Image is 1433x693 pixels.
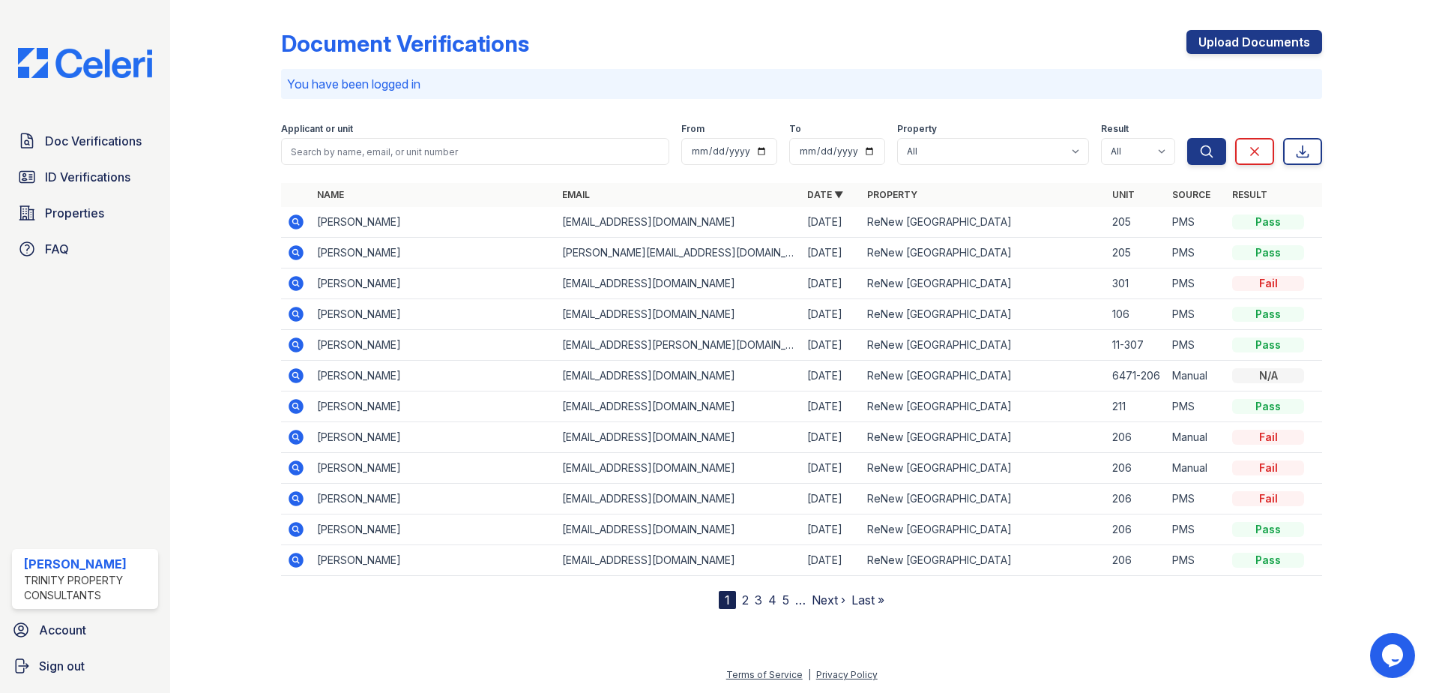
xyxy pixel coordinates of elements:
td: Manual [1166,422,1226,453]
td: [PERSON_NAME] [311,422,556,453]
span: Properties [45,204,104,222]
a: Properties [12,198,158,228]
td: [EMAIL_ADDRESS][DOMAIN_NAME] [556,422,801,453]
a: ID Verifications [12,162,158,192]
div: Trinity Property Consultants [24,573,152,603]
p: You have been logged in [287,75,1316,93]
a: Property [867,189,917,200]
div: Pass [1232,522,1304,537]
label: To [789,123,801,135]
a: 4 [768,592,776,607]
div: Fail [1232,491,1304,506]
span: Doc Verifications [45,132,142,150]
div: Pass [1232,337,1304,352]
td: [PERSON_NAME] [311,484,556,514]
td: ReNew [GEOGRAPHIC_DATA] [861,268,1106,299]
div: Pass [1232,307,1304,322]
td: PMS [1166,391,1226,422]
td: PMS [1166,330,1226,361]
td: [EMAIL_ADDRESS][DOMAIN_NAME] [556,299,801,330]
td: [EMAIL_ADDRESS][DOMAIN_NAME] [556,207,801,238]
div: Pass [1232,399,1304,414]
td: [DATE] [801,453,861,484]
td: ReNew [GEOGRAPHIC_DATA] [861,361,1106,391]
div: Fail [1232,430,1304,445]
td: ReNew [GEOGRAPHIC_DATA] [861,330,1106,361]
td: [PERSON_NAME] [311,453,556,484]
td: [DATE] [801,545,861,576]
td: PMS [1166,299,1226,330]
a: Sign out [6,651,164,681]
td: [PERSON_NAME] [311,299,556,330]
td: 206 [1106,545,1166,576]
td: [EMAIL_ADDRESS][DOMAIN_NAME] [556,361,801,391]
td: PMS [1166,545,1226,576]
div: Pass [1232,245,1304,260]
td: ReNew [GEOGRAPHIC_DATA] [861,391,1106,422]
div: Pass [1232,553,1304,568]
a: Next › [812,592,845,607]
div: Document Verifications [281,30,529,57]
td: [DATE] [801,391,861,422]
div: Pass [1232,214,1304,229]
label: Applicant or unit [281,123,353,135]
td: 206 [1106,514,1166,545]
label: Property [897,123,937,135]
td: 6471-206 [1106,361,1166,391]
td: [DATE] [801,238,861,268]
td: ReNew [GEOGRAPHIC_DATA] [861,207,1106,238]
td: [DATE] [801,207,861,238]
td: 206 [1106,453,1166,484]
td: 206 [1106,422,1166,453]
td: Manual [1166,453,1226,484]
a: Account [6,615,164,645]
td: PMS [1166,207,1226,238]
a: Result [1232,189,1267,200]
td: [PERSON_NAME] [311,361,556,391]
td: ReNew [GEOGRAPHIC_DATA] [861,453,1106,484]
span: FAQ [45,240,69,258]
td: PMS [1166,268,1226,299]
td: [DATE] [801,361,861,391]
td: [EMAIL_ADDRESS][PERSON_NAME][DOMAIN_NAME] [556,330,801,361]
td: [EMAIL_ADDRESS][DOMAIN_NAME] [556,484,801,514]
div: N/A [1232,368,1304,383]
a: Terms of Service [726,669,803,680]
td: 211 [1106,391,1166,422]
td: [PERSON_NAME] [311,391,556,422]
a: Source [1172,189,1210,200]
td: [PERSON_NAME] [311,545,556,576]
a: Upload Documents [1186,30,1322,54]
iframe: chat widget [1370,633,1418,678]
span: … [795,591,806,609]
div: | [808,669,811,680]
label: From [681,123,705,135]
td: [DATE] [801,268,861,299]
td: PMS [1166,238,1226,268]
a: Date ▼ [807,189,843,200]
td: [DATE] [801,422,861,453]
div: Fail [1232,276,1304,291]
a: Email [562,189,590,200]
td: 301 [1106,268,1166,299]
td: [DATE] [801,484,861,514]
a: Unit [1112,189,1135,200]
td: [PERSON_NAME][EMAIL_ADDRESS][DOMAIN_NAME] [556,238,801,268]
span: Sign out [39,657,85,675]
td: 205 [1106,207,1166,238]
td: ReNew [GEOGRAPHIC_DATA] [861,299,1106,330]
td: 106 [1106,299,1166,330]
td: ReNew [GEOGRAPHIC_DATA] [861,484,1106,514]
td: ReNew [GEOGRAPHIC_DATA] [861,545,1106,576]
img: CE_Logo_Blue-a8612792a0a2168367f1c8372b55b34899dd931a85d93a1a3d3e32e68fde9ad4.png [6,48,164,78]
td: [DATE] [801,299,861,330]
td: ReNew [GEOGRAPHIC_DATA] [861,514,1106,545]
a: Privacy Policy [816,669,878,680]
td: [PERSON_NAME] [311,268,556,299]
a: Doc Verifications [12,126,158,156]
a: 5 [782,592,789,607]
td: [EMAIL_ADDRESS][DOMAIN_NAME] [556,514,801,545]
td: ReNew [GEOGRAPHIC_DATA] [861,422,1106,453]
td: [DATE] [801,514,861,545]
